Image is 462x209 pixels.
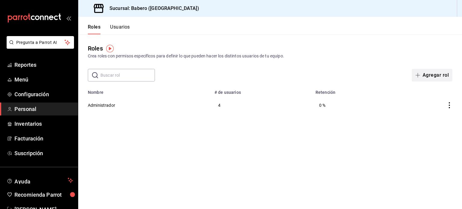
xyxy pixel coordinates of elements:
button: open_drawer_menu [66,16,71,20]
button: Pregunta a Parrot AI [7,36,74,49]
span: Recomienda Parrot [14,191,73,199]
button: Administrador [88,102,115,108]
div: navigation tabs [88,24,130,34]
button: Usuarios [110,24,130,34]
th: Retención [312,86,393,95]
button: Roles [88,24,100,34]
button: Agregar rol [412,69,452,81]
span: Inventarios [14,120,73,128]
th: # de usuarios [211,86,312,95]
th: Nombre [78,86,211,95]
a: Pregunta a Parrot AI [4,44,74,50]
input: Buscar rol [100,69,155,81]
button: actions [446,102,452,108]
div: Roles [88,44,103,53]
span: Configuración [14,90,73,98]
td: 0 % [312,95,393,115]
span: Pregunta a Parrot AI [16,39,65,46]
span: Personal [14,105,73,113]
span: Reportes [14,61,73,69]
td: 4 [211,95,312,115]
img: Tooltip marker [106,45,114,52]
span: Suscripción [14,149,73,157]
h3: Sucursal: Babero ([GEOGRAPHIC_DATA]) [105,5,199,12]
span: Facturación [14,134,73,143]
span: Menú [14,75,73,84]
span: Ayuda [14,177,65,184]
div: Crea roles con permisos específicos para definir lo que pueden hacer los distintos usuarios de tu... [88,53,452,59]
